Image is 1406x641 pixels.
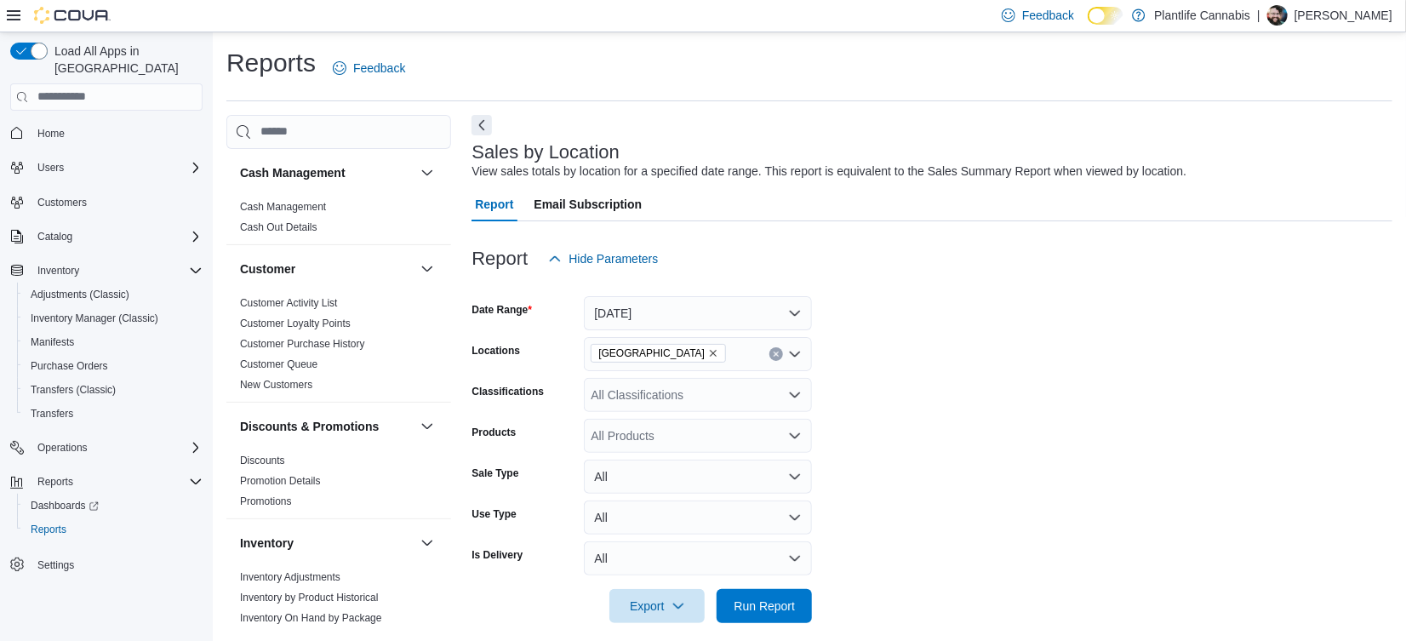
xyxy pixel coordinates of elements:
[788,347,802,361] button: Open list of options
[3,259,209,283] button: Inventory
[3,470,209,494] button: Reports
[24,495,203,516] span: Dashboards
[37,161,64,175] span: Users
[37,230,72,243] span: Catalog
[17,330,209,354] button: Manifests
[37,441,88,455] span: Operations
[31,472,80,492] button: Reports
[240,474,321,488] span: Promotion Details
[541,242,665,276] button: Hide Parameters
[17,306,209,330] button: Inventory Manager (Classic)
[472,344,520,358] label: Locations
[417,533,437,553] button: Inventory
[1022,7,1074,24] span: Feedback
[240,358,317,371] span: Customer Queue
[3,190,209,215] button: Customers
[788,429,802,443] button: Open list of options
[240,260,295,278] h3: Customer
[240,317,351,330] span: Customer Loyalty Points
[31,312,158,325] span: Inventory Manager (Classic)
[226,450,451,518] div: Discounts & Promotions
[31,226,203,247] span: Catalog
[3,156,209,180] button: Users
[240,592,379,604] a: Inventory by Product Historical
[240,454,285,467] span: Discounts
[17,402,209,426] button: Transfers
[240,591,379,604] span: Inventory by Product Historical
[734,598,796,615] span: Run Report
[31,157,71,178] button: Users
[584,296,812,330] button: [DATE]
[1267,5,1288,26] div: Wesley Lynch
[240,570,340,584] span: Inventory Adjustments
[24,403,203,424] span: Transfers
[226,46,316,80] h1: Reports
[3,436,209,460] button: Operations
[240,535,294,552] h3: Inventory
[240,418,379,435] h3: Discounts & Promotions
[17,354,209,378] button: Purchase Orders
[240,297,338,309] a: Customer Activity List
[475,187,513,221] span: Report
[769,347,783,361] button: Clear input
[24,332,203,352] span: Manifests
[1088,7,1123,25] input: Dark Mode
[326,51,412,85] a: Feedback
[31,472,203,492] span: Reports
[472,385,544,398] label: Classifications
[1257,5,1260,26] p: |
[1154,5,1250,26] p: Plantlife Cannabis
[472,466,518,480] label: Sale Type
[417,163,437,183] button: Cash Management
[31,438,94,458] button: Operations
[24,380,203,400] span: Transfers (Classic)
[240,296,338,310] span: Customer Activity List
[472,249,528,269] h3: Report
[240,612,382,624] a: Inventory On Hand by Package
[48,43,203,77] span: Load All Apps in [GEOGRAPHIC_DATA]
[472,303,532,317] label: Date Range
[472,507,516,521] label: Use Type
[240,221,317,233] a: Cash Out Details
[31,407,73,421] span: Transfers
[240,378,312,392] span: New Customers
[31,192,94,213] a: Customers
[1295,5,1392,26] p: [PERSON_NAME]
[24,495,106,516] a: Dashboards
[10,114,203,621] nav: Complex example
[472,163,1186,180] div: View sales totals by location for a specified date range. This report is equivalent to the Sales ...
[34,7,111,24] img: Cova
[240,611,382,625] span: Inventory On Hand by Package
[708,348,718,358] button: Remove Fort Saskatchewan from selection in this group
[717,589,812,623] button: Run Report
[353,60,405,77] span: Feedback
[240,475,321,487] a: Promotion Details
[472,548,523,562] label: Is Delivery
[24,519,73,540] a: Reports
[3,552,209,576] button: Settings
[31,192,203,213] span: Customers
[240,337,365,351] span: Customer Purchase History
[240,164,346,181] h3: Cash Management
[240,571,340,583] a: Inventory Adjustments
[37,475,73,489] span: Reports
[3,225,209,249] button: Catalog
[226,197,451,244] div: Cash Management
[24,519,203,540] span: Reports
[31,260,86,281] button: Inventory
[584,501,812,535] button: All
[31,123,71,144] a: Home
[31,226,79,247] button: Catalog
[37,127,65,140] span: Home
[31,438,203,458] span: Operations
[598,345,705,362] span: [GEOGRAPHIC_DATA]
[37,264,79,278] span: Inventory
[24,380,123,400] a: Transfers (Classic)
[31,335,74,349] span: Manifests
[37,196,87,209] span: Customers
[240,455,285,466] a: Discounts
[31,288,129,301] span: Adjustments (Classic)
[24,356,203,376] span: Purchase Orders
[17,494,209,518] a: Dashboards
[31,260,203,281] span: Inventory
